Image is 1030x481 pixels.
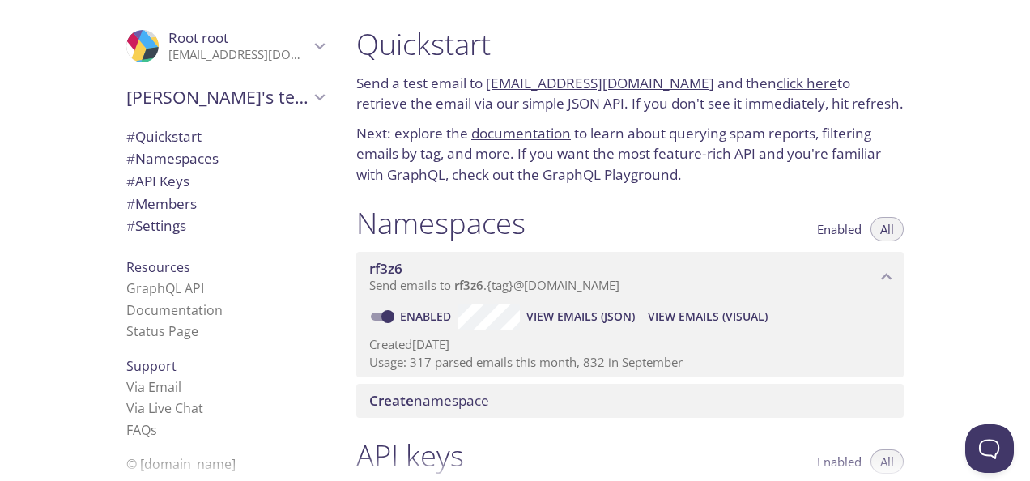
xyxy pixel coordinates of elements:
span: Resources [126,258,190,276]
span: # [126,149,135,168]
button: All [870,449,904,474]
a: click here [777,74,837,92]
div: Daniel's team [113,76,337,118]
a: Via Live Chat [126,399,203,417]
button: Enabled [807,217,871,241]
span: Settings [126,216,186,235]
span: s [151,421,157,439]
span: rf3z6 [454,277,483,293]
span: Namespaces [126,149,219,168]
div: Namespaces [113,147,337,170]
div: Team Settings [113,215,337,237]
a: documentation [471,124,571,143]
h1: Namespaces [356,205,526,241]
span: Members [126,194,197,213]
span: Support [126,357,177,375]
a: [EMAIL_ADDRESS][DOMAIN_NAME] [486,74,714,92]
span: rf3z6 [369,259,402,278]
h1: API keys [356,437,464,474]
span: [PERSON_NAME]'s team [126,86,309,109]
p: Send a test email to and then to retrieve the email via our simple JSON API. If you don't see it ... [356,73,904,114]
a: Documentation [126,301,223,319]
iframe: Help Scout Beacon - Open [965,424,1014,473]
button: Enabled [807,449,871,474]
a: GraphQL API [126,279,204,297]
div: rf3z6 namespace [356,252,904,302]
p: Created [DATE] [369,336,891,353]
a: GraphQL Playground [543,165,678,184]
a: Enabled [398,309,458,324]
span: View Emails (JSON) [526,307,635,326]
span: View Emails (Visual) [648,307,768,326]
h1: Quickstart [356,26,904,62]
div: Create namespace [356,384,904,418]
span: Quickstart [126,127,202,146]
span: namespace [369,391,489,410]
div: Members [113,193,337,215]
button: View Emails (JSON) [520,304,641,330]
span: Create [369,391,414,410]
div: API Keys [113,170,337,193]
p: Usage: 317 parsed emails this month, 832 in September [369,354,891,371]
span: Root root [168,28,228,47]
span: # [126,127,135,146]
a: FAQ [126,421,157,439]
p: Next: explore the to learn about querying spam reports, filtering emails by tag, and more. If you... [356,123,904,185]
span: # [126,216,135,235]
div: Root root [113,19,337,73]
span: Send emails to . {tag} @[DOMAIN_NAME] [369,277,619,293]
button: All [870,217,904,241]
a: Status Page [126,322,198,340]
button: View Emails (Visual) [641,304,774,330]
p: [EMAIL_ADDRESS][DOMAIN_NAME] [168,47,309,63]
span: API Keys [126,172,189,190]
span: # [126,194,135,213]
span: # [126,172,135,190]
div: Quickstart [113,126,337,148]
a: Via Email [126,378,181,396]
